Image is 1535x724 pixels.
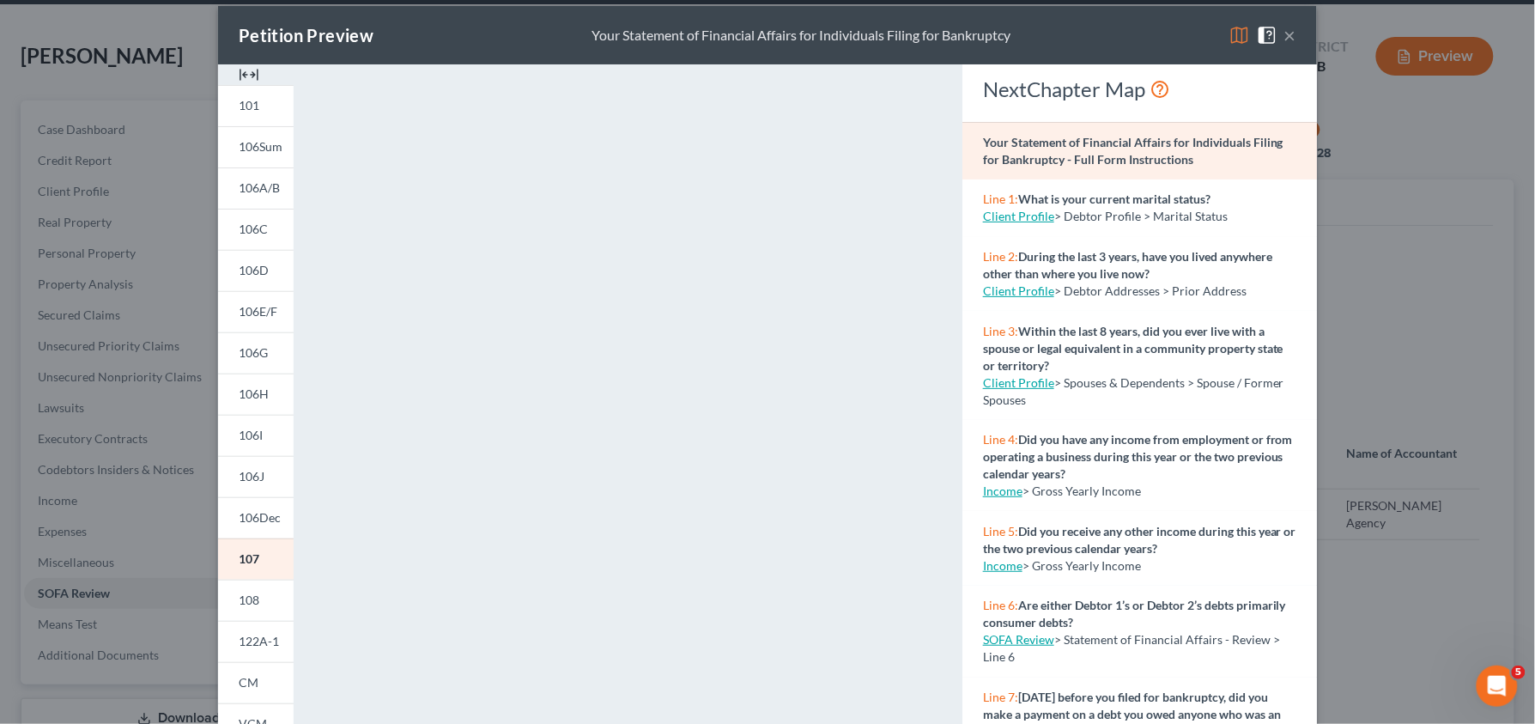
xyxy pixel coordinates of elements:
[239,593,259,607] span: 108
[218,621,294,662] a: 122A-1
[1284,25,1296,46] button: ×
[1054,283,1247,298] span: > Debtor Addresses > Prior Address
[983,324,1018,338] span: Line 3:
[239,64,259,85] img: expand-e0f6d898513216a626fdd78e52531dac95497ffd26381d4c15ee2fc46db09dca.svg
[218,538,294,580] a: 107
[983,375,1054,390] a: Client Profile
[1229,25,1250,46] img: map-eea8200ae884c6f1103ae1953ef3d486a96c86aabb227e865a55264e3737af1f.svg
[983,598,1286,630] strong: Are either Debtor 1’s or Debtor 2’s debts primarily consumer debts?
[592,26,1011,46] div: Your Statement of Financial Affairs for Individuals Filing for Bankruptcy
[218,456,294,497] a: 106J
[1022,558,1141,573] span: > Gross Yearly Income
[239,634,279,648] span: 122A-1
[1018,192,1210,206] strong: What is your current marital status?
[1477,666,1518,707] iframe: Intercom live chat
[218,374,294,415] a: 106H
[239,139,282,154] span: 106Sum
[239,428,263,442] span: 106I
[218,167,294,209] a: 106A/B
[239,675,258,690] span: CM
[218,332,294,374] a: 106G
[1257,25,1277,46] img: help-close-5ba153eb36485ed6c1ea00a893f15db1cb9b99d6cae46e1a8edb6c62d00a1a76.svg
[239,222,268,236] span: 106C
[1022,484,1141,498] span: > Gross Yearly Income
[239,510,281,525] span: 106Dec
[983,249,1272,281] strong: During the last 3 years, have you lived anywhere other than where you live now?
[983,192,1018,206] span: Line 1:
[983,524,1296,556] strong: Did you receive any other income during this year or the two previous calendar years?
[983,484,1022,498] a: Income
[218,662,294,703] a: CM
[983,135,1283,167] strong: Your Statement of Financial Affairs for Individuals Filing for Bankruptcy - Full Form Instructions
[983,432,1018,447] span: Line 4:
[983,690,1018,704] span: Line 7:
[983,283,1054,298] a: Client Profile
[983,324,1283,373] strong: Within the last 8 years, did you ever live with a spouse or legal equivalent in a community prope...
[239,345,268,360] span: 106G
[218,291,294,332] a: 106E/F
[983,524,1018,538] span: Line 5:
[983,632,1280,664] span: > Statement of Financial Affairs - Review > Line 6
[983,632,1054,647] a: SOFA Review
[239,386,269,401] span: 106H
[239,551,259,566] span: 107
[218,250,294,291] a: 106D
[239,263,269,277] span: 106D
[1512,666,1526,679] span: 5
[983,558,1022,573] a: Income
[983,598,1018,612] span: Line 6:
[983,76,1296,103] div: NextChapter Map
[239,180,280,195] span: 106A/B
[239,23,373,47] div: Petition Preview
[239,304,277,319] span: 106E/F
[218,85,294,126] a: 101
[218,497,294,538] a: 106Dec
[983,375,1284,407] span: > Spouses & Dependents > Spouse / Former Spouses
[983,432,1293,481] strong: Did you have any income from employment or from operating a business during this year or the two ...
[1054,209,1228,223] span: > Debtor Profile > Marital Status
[239,469,264,484] span: 106J
[218,580,294,621] a: 108
[218,126,294,167] a: 106Sum
[239,98,259,113] span: 101
[218,415,294,456] a: 106I
[218,209,294,250] a: 106C
[983,249,1018,264] span: Line 2:
[983,209,1054,223] a: Client Profile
